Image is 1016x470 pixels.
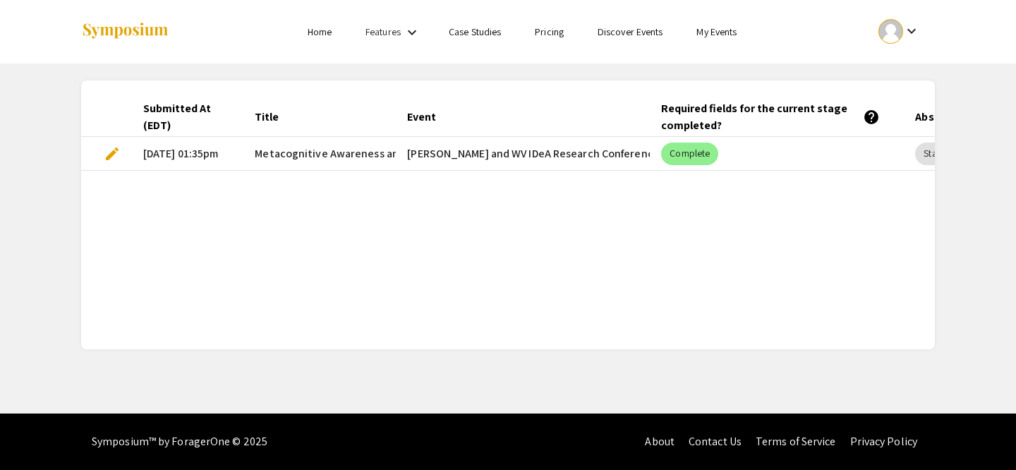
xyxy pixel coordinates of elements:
[255,109,291,126] div: Title
[407,109,449,126] div: Event
[132,137,243,171] mat-cell: [DATE] 01:35pm
[915,143,988,165] mat-chip: Stage 1, None
[255,145,663,162] span: Metacognitive Awareness and Learning Styles in PharmD Students Across Cohorts
[661,143,718,165] mat-chip: Complete
[81,22,169,41] img: Symposium by ForagerOne
[308,25,332,38] a: Home
[661,100,893,134] div: Required fields for the current stage completed?help
[689,434,742,449] a: Contact Us
[850,434,917,449] a: Privacy Policy
[696,25,737,38] a: My Events
[143,100,232,134] div: Submitted At (EDT)
[11,406,60,459] iframe: Chat
[104,145,121,162] span: edit
[143,100,219,134] div: Submitted At (EDT)
[863,109,880,126] mat-icon: help
[864,16,935,47] button: Expand account dropdown
[365,25,401,38] a: Features
[396,137,650,171] mat-cell: [PERSON_NAME] and WV IDeA Research Conference
[661,100,880,134] div: Required fields for the current stage completed?
[645,434,675,449] a: About
[756,434,836,449] a: Terms of Service
[535,25,564,38] a: Pricing
[255,109,279,126] div: Title
[92,414,267,470] div: Symposium™ by ForagerOne © 2025
[903,23,920,40] mat-icon: Expand account dropdown
[598,25,663,38] a: Discover Events
[404,24,421,41] mat-icon: Expand Features list
[407,109,436,126] div: Event
[449,25,501,38] a: Case Studies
